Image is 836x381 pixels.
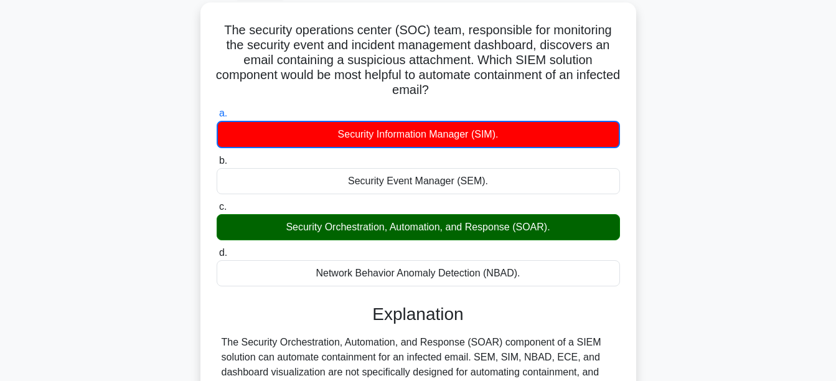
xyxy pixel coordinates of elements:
div: Security Event Manager (SEM). [217,168,620,194]
span: b. [219,155,227,166]
div: Security Orchestration, Automation, and Response (SOAR). [217,214,620,240]
div: Security Information Manager (SIM). [217,121,620,148]
h5: The security operations center (SOC) team, responsible for monitoring the security event and inci... [215,22,621,98]
span: d. [219,247,227,258]
h3: Explanation [224,304,613,325]
div: Network Behavior Anomaly Detection (NBAD). [217,260,620,286]
span: a. [219,108,227,118]
span: c. [219,201,227,212]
